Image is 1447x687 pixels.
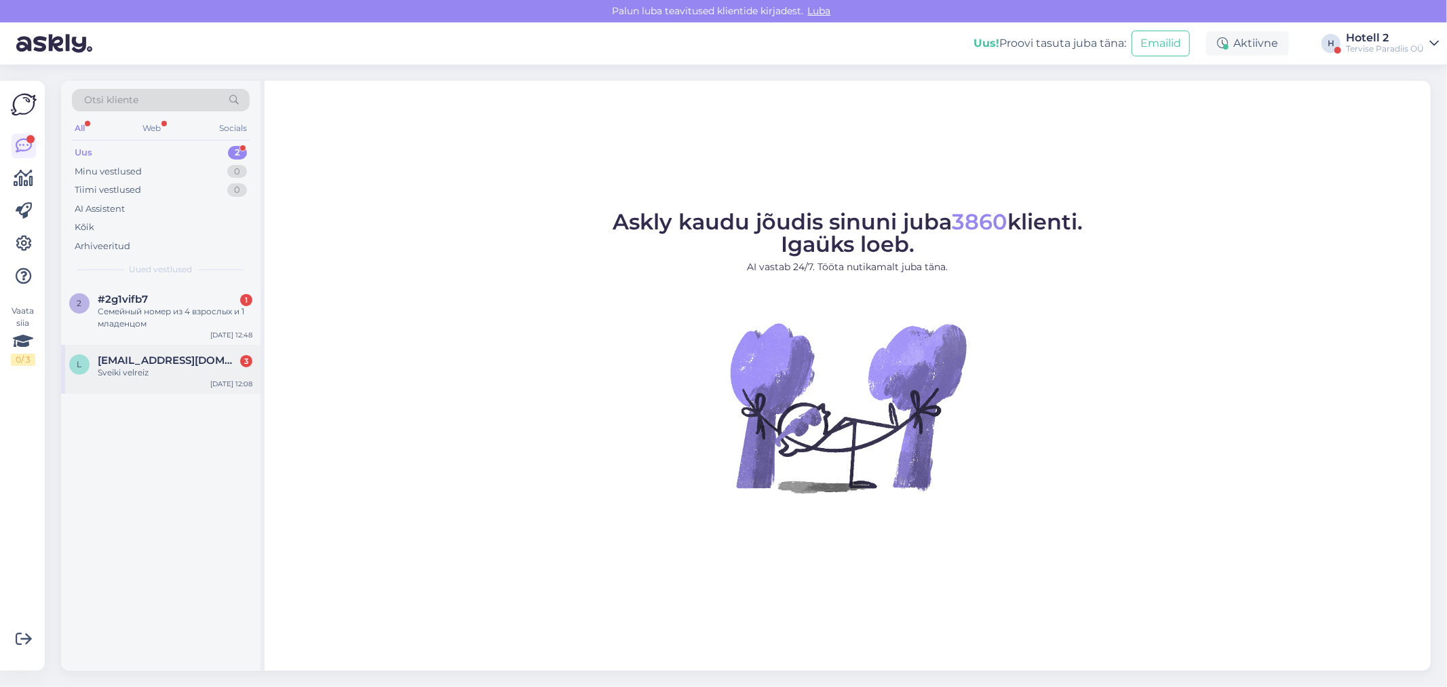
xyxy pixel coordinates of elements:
[75,240,130,253] div: Arhiveeritud
[84,93,138,107] span: Otsi kliente
[140,119,164,137] div: Web
[216,119,250,137] div: Socials
[72,119,88,137] div: All
[98,293,148,305] span: #2g1vifb7
[973,35,1126,52] div: Proovi tasuta juba täna:
[98,367,252,379] div: Sveiki velreiz
[75,183,141,197] div: Tiimi vestlused
[77,359,82,369] span: l
[75,202,125,216] div: AI Assistent
[228,146,247,160] div: 2
[240,355,252,367] div: 3
[75,165,142,179] div: Minu vestlused
[613,260,1083,274] p: AI vastab 24/7. Tööta nutikamalt juba täna.
[11,92,37,117] img: Askly Logo
[227,165,247,179] div: 0
[613,208,1083,257] span: Askly kaudu jõudis sinuni juba klienti. Igaüks loeb.
[130,263,193,276] span: Uued vestlused
[240,294,252,306] div: 1
[11,305,35,366] div: Vaata siia
[98,354,239,367] span: lauma.k2@inbox.lv
[1321,34,1340,53] div: H
[75,221,94,234] div: Kõik
[952,208,1007,235] span: 3860
[210,379,252,389] div: [DATE] 12:08
[1346,33,1439,54] a: Hotell 2Tervise Paradiis OÜ
[804,5,835,17] span: Luba
[1206,31,1289,56] div: Aktiivne
[1346,33,1424,43] div: Hotell 2
[227,183,247,197] div: 0
[98,305,252,330] div: Семейный номер из 4 взрослых и 1 младенцом
[11,354,35,366] div: 0 / 3
[726,285,970,530] img: No Chat active
[973,37,999,50] b: Uus!
[210,330,252,340] div: [DATE] 12:48
[77,298,82,308] span: 2
[1132,31,1190,56] button: Emailid
[75,146,92,160] div: Uus
[1346,43,1424,54] div: Tervise Paradiis OÜ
